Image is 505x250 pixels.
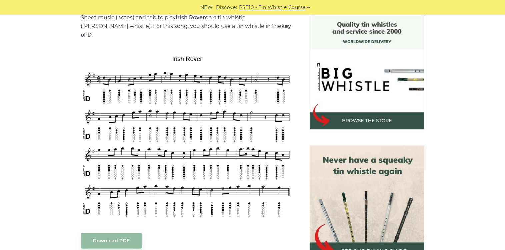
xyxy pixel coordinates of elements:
a: PST10 - Tin Whistle Course [239,4,306,11]
span: NEW: [200,4,214,11]
img: BigWhistle Tin Whistle Store [310,15,424,129]
strong: Irish Rover [176,14,205,21]
a: Download PDF [81,233,142,249]
strong: key of D [81,23,291,38]
span: Discover [216,4,238,11]
p: Sheet music (notes) and tab to play on a tin whistle ([PERSON_NAME] whistle). For this song, you ... [81,13,294,39]
img: Irish Rover Tin Whistle Tab & Sheet Music [81,53,294,219]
